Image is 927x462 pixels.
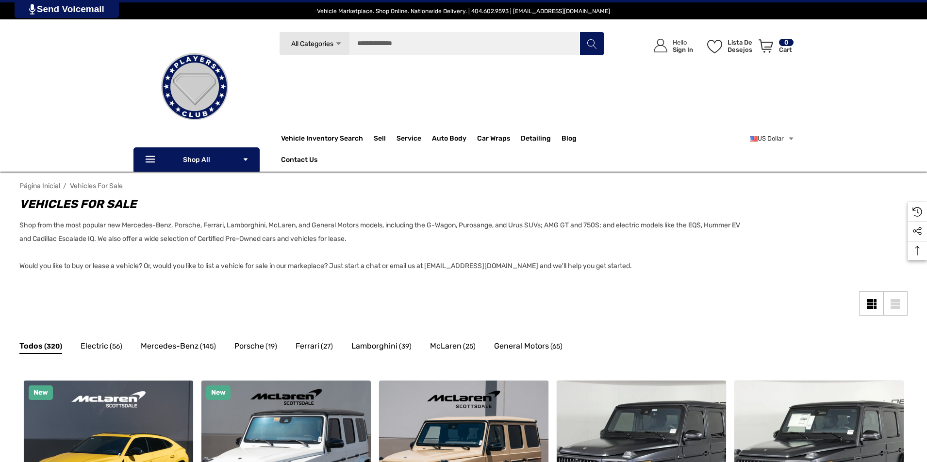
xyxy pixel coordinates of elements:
span: (320) [44,340,62,353]
a: Blog [562,134,577,145]
span: Porsche [234,340,264,352]
p: Hello [673,39,693,46]
span: New [33,388,48,397]
span: (25) [463,340,476,353]
a: Button Go To Sub Category Electric [81,340,122,355]
span: (19) [265,340,277,353]
span: General Motors [494,340,549,352]
span: Todos [19,340,43,352]
a: Página inicial [19,182,60,190]
a: Button Go To Sub Category McLaren [430,340,476,355]
span: Ferrari [296,340,319,352]
span: Auto Body [432,134,466,145]
button: Pesquisar [579,32,604,56]
span: (65) [550,340,563,353]
p: Lista de desejos [728,39,753,53]
span: (39) [399,340,412,353]
img: PjwhLS0gR2VuZXJhdG9yOiBHcmF2aXQuaW8gLS0+PHN2ZyB4bWxucz0iaHR0cDovL3d3dy53My5vcmcvMjAwMC9zdmciIHhtb... [29,4,35,15]
span: Vehicle Marketplace. Shop Online. Nationwide Delivery. | 404.602.9593 | [EMAIL_ADDRESS][DOMAIN_NAME] [317,8,610,15]
h1: Vehicles For Sale [19,195,747,213]
a: Button Go To Sub Category Porsche [234,340,277,355]
svg: Review Your Cart [759,39,773,53]
a: Lista de desejos Lista de desejos [703,29,754,63]
a: Sell [374,129,397,148]
a: Vehicle Inventory Search [281,134,363,145]
span: Car Wraps [477,134,510,145]
svg: Icon Arrow Down [242,156,249,163]
span: All Categories [291,40,333,48]
p: Shop All [133,147,260,172]
span: Mercedes-Benz [141,340,199,352]
a: Contact Us [281,156,317,166]
a: Entrar [643,29,698,63]
a: Button Go To Sub Category Mercedes-Benz [141,340,216,355]
a: All Categories Icon Arrow Down Icon Arrow Up [279,32,349,56]
a: Grid View [859,291,883,316]
span: (145) [200,340,216,353]
svg: Icon Arrow Down [335,40,342,48]
a: Vehicles For Sale [70,182,123,190]
a: Selecione a moeda: USD [750,129,795,148]
a: Car Wraps [477,129,521,148]
span: New [211,388,226,397]
span: Lamborghini [351,340,397,352]
svg: Icon Line [144,154,159,165]
span: Electric [81,340,108,352]
a: Detailing [521,129,562,148]
a: Button Go To Sub Category Ferrari [296,340,333,355]
a: Service [397,129,432,148]
a: Auto Body [432,129,477,148]
p: Cart [779,46,794,53]
span: McLaren [430,340,462,352]
a: Button Go To Sub Category General Motors [494,340,563,355]
svg: Lista de desejos [707,40,722,53]
img: Players Club | Cars For Sale [146,38,243,135]
span: Sell [374,134,386,145]
svg: Social Media [912,226,922,236]
p: Shop from the most popular new Mercedes-Benz, Porsche, Ferrari, Lamborghini, McLaren, and General... [19,219,747,273]
span: Service [397,134,421,145]
a: List View [883,291,908,316]
p: 0 [779,39,794,46]
svg: Recently Viewed [912,207,922,217]
svg: Icon User Account [654,39,667,52]
a: Button Go To Sub Category Lamborghini [351,340,412,355]
span: Detailing [521,134,551,145]
nav: Breadcrumb [19,177,908,194]
a: Carrinho com 0 itens [754,29,795,67]
span: (27) [321,340,333,353]
svg: Top [908,246,927,255]
p: Sign In [673,46,693,53]
span: (56) [110,340,122,353]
